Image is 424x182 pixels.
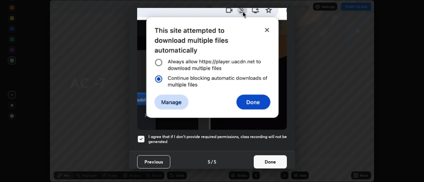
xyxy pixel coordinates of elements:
button: Previous [137,155,170,168]
h4: / [211,158,213,165]
button: Done [254,155,287,168]
h4: 5 [214,158,216,165]
h4: 5 [208,158,210,165]
h5: I agree that if I don't provide required permissions, class recording will not be generated [148,134,287,144]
